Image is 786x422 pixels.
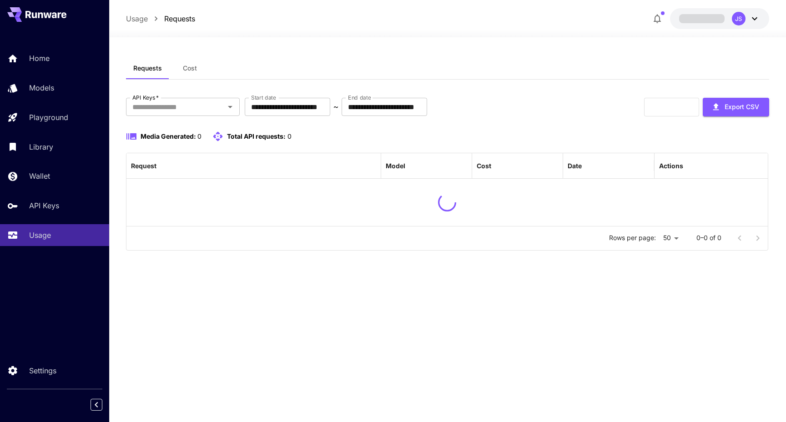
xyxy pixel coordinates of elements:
[386,162,405,170] div: Model
[251,94,276,101] label: Start date
[183,64,197,72] span: Cost
[29,200,59,211] p: API Keys
[703,98,769,116] button: Export CSV
[91,399,102,411] button: Collapse sidebar
[197,132,202,140] span: 0
[568,162,582,170] div: Date
[670,8,769,29] button: JS
[696,233,721,242] p: 0–0 of 0
[29,53,50,64] p: Home
[29,141,53,152] p: Library
[224,100,237,113] button: Open
[141,132,196,140] span: Media Generated:
[659,162,683,170] div: Actions
[660,231,682,245] div: 50
[126,13,195,24] nav: breadcrumb
[287,132,292,140] span: 0
[29,112,68,123] p: Playground
[348,94,371,101] label: End date
[29,171,50,181] p: Wallet
[29,365,56,376] p: Settings
[29,230,51,241] p: Usage
[97,397,109,413] div: Collapse sidebar
[164,13,195,24] a: Requests
[126,13,148,24] a: Usage
[227,132,286,140] span: Total API requests:
[732,12,746,25] div: JS
[333,101,338,112] p: ~
[29,82,54,93] p: Models
[609,233,656,242] p: Rows per page:
[132,94,159,101] label: API Keys
[131,162,156,170] div: Request
[477,162,491,170] div: Cost
[133,64,162,72] span: Requests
